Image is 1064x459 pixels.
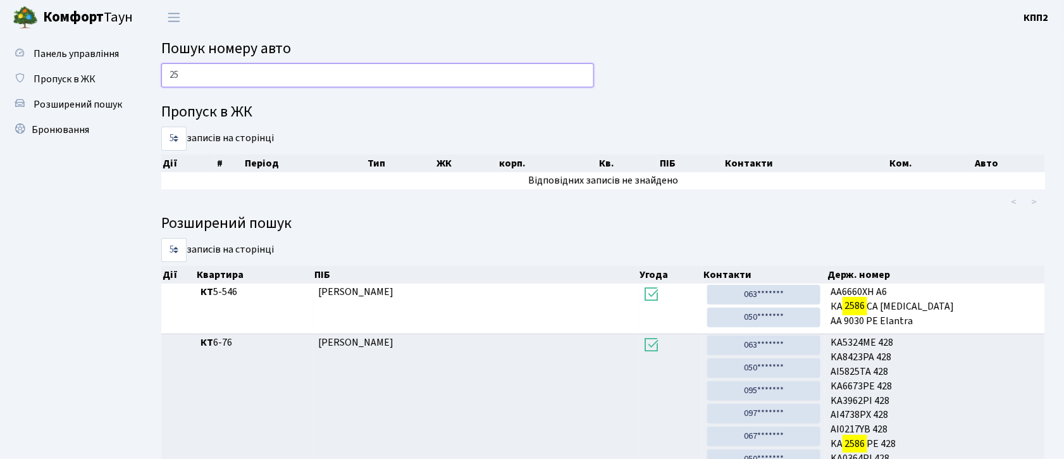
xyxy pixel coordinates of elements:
[161,127,187,151] select: записів на сторінці
[889,154,974,172] th: Ком.
[6,117,133,142] a: Бронювання
[6,66,133,92] a: Пропуск в ЖК
[216,154,244,172] th: #
[161,63,594,87] input: Пошук
[974,154,1058,172] th: Авто
[43,7,133,28] span: Таун
[318,285,393,299] span: [PERSON_NAME]
[32,123,89,137] span: Бронювання
[161,238,187,262] select: записів на сторінці
[161,266,195,284] th: Дії
[498,154,598,172] th: корп.
[34,47,119,61] span: Панель управління
[367,154,436,172] th: Тип
[6,41,133,66] a: Панель управління
[34,97,122,111] span: Розширений пошук
[161,37,291,60] span: Пошук номеру авто
[318,336,393,349] span: [PERSON_NAME]
[826,266,1046,284] th: Держ. номер
[161,238,274,262] label: записів на сторінці
[158,7,190,28] button: Переключити навігацію
[201,285,308,299] span: 5-546
[1024,10,1049,25] a: КПП2
[831,285,1040,329] span: АА6660ХН A6 КА СА [MEDICAL_DATA] АА 9030 РЕ Elantra
[13,5,38,30] img: logo.png
[843,297,867,315] mark: 2586
[436,154,498,172] th: ЖК
[195,266,314,284] th: Квартира
[244,154,366,172] th: Період
[201,285,213,299] b: КТ
[161,103,1045,122] h4: Пропуск в ЖК
[161,154,216,172] th: Дії
[659,154,724,172] th: ПІБ
[1024,11,1049,25] b: КПП2
[724,154,888,172] th: Контакти
[598,154,659,172] th: Кв.
[6,92,133,117] a: Розширений пошук
[161,215,1045,233] h4: Розширений пошук
[702,266,826,284] th: Контакти
[161,127,274,151] label: записів на сторінці
[201,336,308,350] span: 6-76
[161,172,1045,189] td: Відповідних записів не знайдено
[638,266,702,284] th: Угода
[201,336,213,349] b: КТ
[313,266,638,284] th: ПІБ
[43,7,104,27] b: Комфорт
[843,435,867,453] mark: 2586
[34,72,96,86] span: Пропуск в ЖК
